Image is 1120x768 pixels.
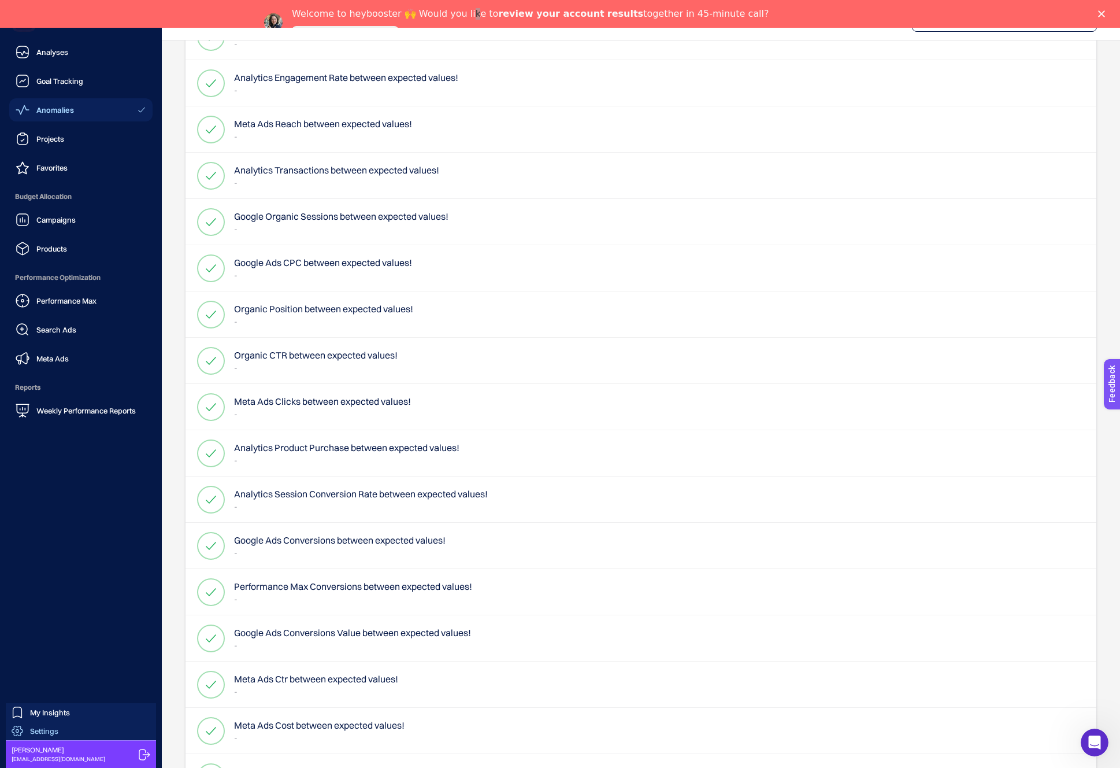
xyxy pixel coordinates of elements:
[234,686,398,697] p: -
[9,318,153,341] a: Search Ads
[9,266,153,289] span: Performance Optimization
[234,209,448,223] h4: Google Organic Sessions between expected values!
[36,296,97,305] span: Performance Max
[36,354,69,363] span: Meta Ads
[234,223,448,235] p: -
[234,163,439,177] h4: Analytics Transactions between expected values!
[6,722,156,740] a: Settings
[234,533,446,547] h4: Google Ads Conversions between expected values!
[9,127,153,150] a: Projects
[30,708,70,717] span: My Insights
[234,177,439,189] p: -
[234,672,398,686] h4: Meta Ads Ctr between expected values!
[234,269,412,281] p: -
[234,408,411,420] p: -
[234,131,412,142] p: -
[36,105,74,115] span: Anomalies
[234,579,472,593] h4: Performance Max Conversions between expected values!
[234,362,398,374] p: -
[234,38,422,50] p: -
[607,8,643,19] b: results
[36,406,136,415] span: Weekly Performance Reports
[234,302,413,316] h4: Organic Position between expected values!
[9,347,153,370] a: Meta Ads
[36,76,83,86] span: Goal Tracking
[1081,729,1108,756] iframe: Intercom live chat
[234,547,446,559] p: -
[234,256,412,269] h4: Google Ads CPC between expected values!
[234,593,472,605] p: -
[234,732,405,744] p: -
[234,117,412,131] h4: Meta Ads Reach between expected values!
[9,399,153,422] a: Weekly Performance Reports
[234,84,458,96] p: -
[9,376,153,399] span: Reports
[9,208,153,231] a: Campaigns
[1098,10,1110,17] div: Close
[234,487,488,501] h4: Analytics Session Conversion Rate between expected values!
[9,156,153,179] a: Favorites
[12,745,105,755] span: [PERSON_NAME]
[234,718,405,732] h4: Meta Ads Cost between expected values!
[9,98,153,121] a: Anomalies
[36,47,68,57] span: Analyses
[498,8,604,19] b: review your account
[292,8,769,20] div: Welcome to heybooster 🙌 Would you like to together in 45-minute call?
[9,69,153,93] a: Goal Tracking
[234,640,471,651] p: -
[264,13,283,32] img: Profile image for Neslihan
[292,26,399,40] a: Speak with an Expert
[9,40,153,64] a: Analyses
[36,134,64,143] span: Projects
[9,289,153,312] a: Performance Max
[9,237,153,260] a: Products
[7,3,44,13] span: Feedback
[234,394,411,408] h4: Meta Ads Clicks between expected values!
[36,163,68,172] span: Favorites
[234,501,488,512] p: -
[9,185,153,208] span: Budget Allocation
[234,71,458,84] h4: Analytics Engagement Rate between expected values!
[6,703,156,722] a: My Insights
[234,348,398,362] h4: Organic CTR between expected values!
[234,441,459,455] h4: Analytics Product Purchase between expected values!
[12,755,105,763] span: [EMAIL_ADDRESS][DOMAIN_NAME]
[234,316,413,327] p: -
[36,244,67,253] span: Products
[30,726,58,736] span: Settings
[36,215,76,224] span: Campaigns
[234,626,471,640] h4: Google Ads Conversions Value between expected values!
[234,455,459,466] p: -
[36,325,76,334] span: Search Ads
